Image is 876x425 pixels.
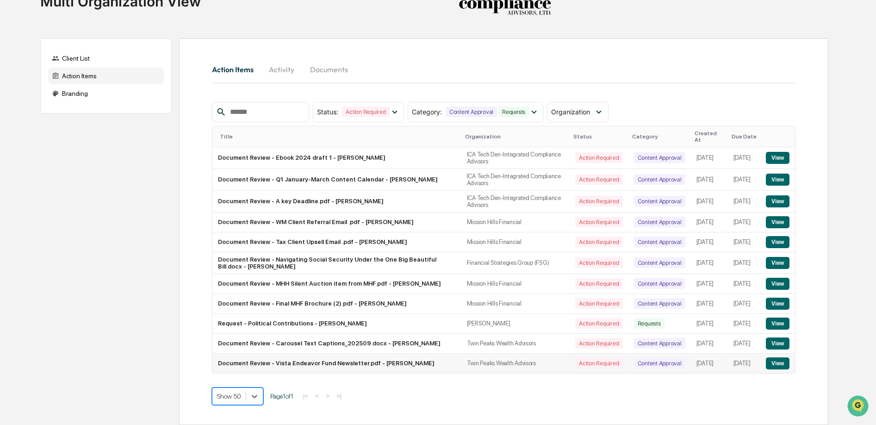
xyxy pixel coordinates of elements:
div: Action Required [575,196,622,206]
td: Request - Political Contributions - [PERSON_NAME] [212,314,461,334]
td: Mission Hills Financial [461,212,570,232]
td: [DATE] [691,147,728,169]
a: 🔎Data Lookup [6,131,62,147]
div: Content Approval [634,257,685,268]
td: [DATE] [691,169,728,191]
a: Powered byPylon [65,156,112,164]
td: [DATE] [691,232,728,252]
div: Client List [48,50,164,67]
div: Requests [634,318,665,329]
img: 1746055101610-c473b297-6a78-478c-a979-82029cc54cd1 [9,71,26,87]
button: View [766,236,789,248]
td: [DATE] [691,354,728,373]
div: Action Items [48,68,164,84]
button: > [323,392,332,400]
span: Status : [317,108,338,116]
button: < [312,392,322,400]
div: Action Required [575,257,622,268]
div: Action Required [575,152,622,163]
td: ICA Tech Den-Integrated Compliance Advisors [461,169,570,191]
td: [DATE] [728,252,761,274]
td: [DATE] [691,191,728,212]
div: 🔎 [9,135,17,143]
div: Requests [498,106,529,117]
td: Document Review - Navigating Social Security Under the One Big Beautiful Bill.docx - [PERSON_NAME] [212,252,461,274]
button: Start new chat [157,74,168,85]
div: Action Required [575,278,622,289]
button: View [766,357,789,369]
td: Document Review - Tax Client Upsell Email .pdf - [PERSON_NAME] [212,232,461,252]
button: Action Items [212,58,261,81]
td: Document Review - Final MHF Brochure (2).pdf - [PERSON_NAME] [212,294,461,314]
span: Pylon [92,157,112,164]
p: How can we help? [9,19,168,34]
td: Mission Hills Financial [461,232,570,252]
div: Action Required [575,318,622,329]
div: Action Required [575,237,622,247]
td: ICA Tech Den-Integrated Compliance Advisors [461,147,570,169]
span: Page 1 of 1 [270,393,293,400]
td: [DATE] [691,252,728,274]
td: [DATE] [728,191,761,212]
span: Category : [412,108,442,116]
button: |< [300,392,311,400]
div: Content Approval [634,174,685,185]
button: View [766,318,789,330]
td: [DATE] [728,212,761,232]
div: Content Approval [634,338,685,349]
button: Documents [303,58,355,81]
td: [DATE] [728,294,761,314]
td: [DATE] [691,314,728,334]
div: Status [573,133,624,140]
div: Due Date [732,133,757,140]
div: Action Required [575,217,622,227]
td: [DATE] [691,334,728,354]
div: Content Approval [634,196,685,206]
div: Content Approval [634,358,685,369]
td: [PERSON_NAME] [461,314,570,334]
button: Activity [261,58,303,81]
td: ICA Tech Den-Integrated Compliance Advisors [461,191,570,212]
div: Content Approval [446,106,497,117]
button: View [766,257,789,269]
button: View [766,216,789,228]
td: [DATE] [728,232,761,252]
div: Created At [695,130,724,143]
div: Content Approval [634,298,685,309]
button: View [766,337,789,350]
button: View [766,174,789,186]
td: [DATE] [691,294,728,314]
div: Action Required [575,338,622,349]
button: View [766,278,789,290]
iframe: Open customer support [846,394,871,419]
td: Twin Peaks Wealth Advisors [461,354,570,373]
div: 🗄️ [67,118,75,125]
td: Financial Strategies Group (FSG) [461,252,570,274]
div: Content Approval [634,152,685,163]
a: 🖐️Preclearance [6,113,63,130]
div: Action Required [575,174,622,185]
td: [DATE] [728,274,761,294]
div: Content Approval [634,237,685,247]
div: Category [632,133,687,140]
span: Organization [551,108,590,116]
span: Preclearance [19,117,60,126]
div: Organization [465,133,566,140]
td: Mission Hills Financial [461,274,570,294]
button: View [766,195,789,207]
td: Document Review - Q1 January-March Content Calendar - [PERSON_NAME] [212,169,461,191]
span: Attestations [76,117,115,126]
button: >| [334,392,344,400]
td: [DATE] [728,169,761,191]
div: Action Required [575,358,622,369]
td: [DATE] [691,274,728,294]
button: View [766,298,789,310]
td: [DATE] [728,334,761,354]
td: Document Review - Carousel Text Captions_202509.docx - [PERSON_NAME] [212,334,461,354]
td: Document Review - WM Client Referral Email .pdf - [PERSON_NAME] [212,212,461,232]
div: Content Approval [634,217,685,227]
div: activity tabs [212,58,795,81]
td: [DATE] [728,147,761,169]
div: 🖐️ [9,118,17,125]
